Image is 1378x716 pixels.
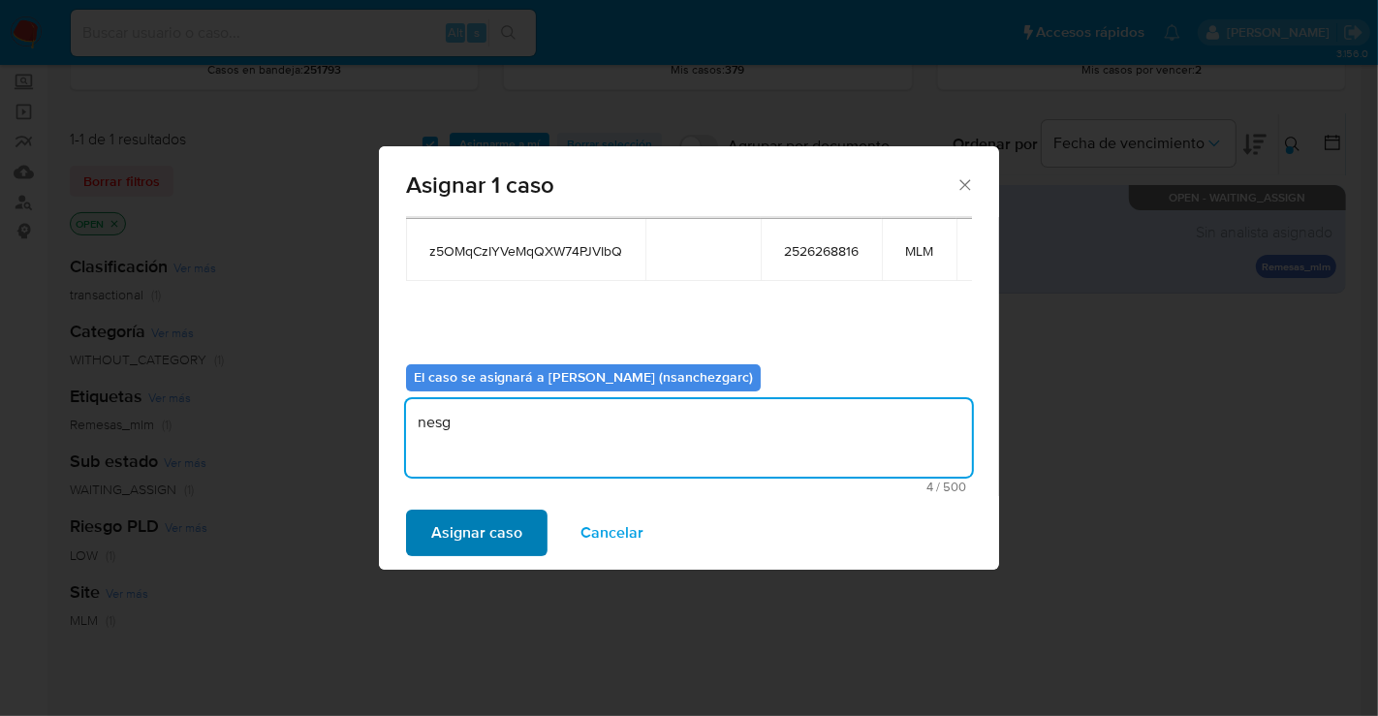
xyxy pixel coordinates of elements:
textarea: nesg [406,399,972,477]
div: assign-modal [379,146,999,570]
button: Cancelar [555,510,669,556]
span: Asignar caso [431,512,522,554]
button: Asignar caso [406,510,548,556]
button: Cerrar ventana [955,175,973,193]
b: El caso se asignará a [PERSON_NAME] (nsanchezgarc) [414,367,753,387]
span: z5OMqCzIYVeMqQXW74PJVIbQ [429,242,622,260]
span: Máximo 500 caracteres [412,481,966,493]
span: Asignar 1 caso [406,173,955,197]
span: Cancelar [580,512,643,554]
span: MLM [905,242,933,260]
span: 2526268816 [784,242,859,260]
